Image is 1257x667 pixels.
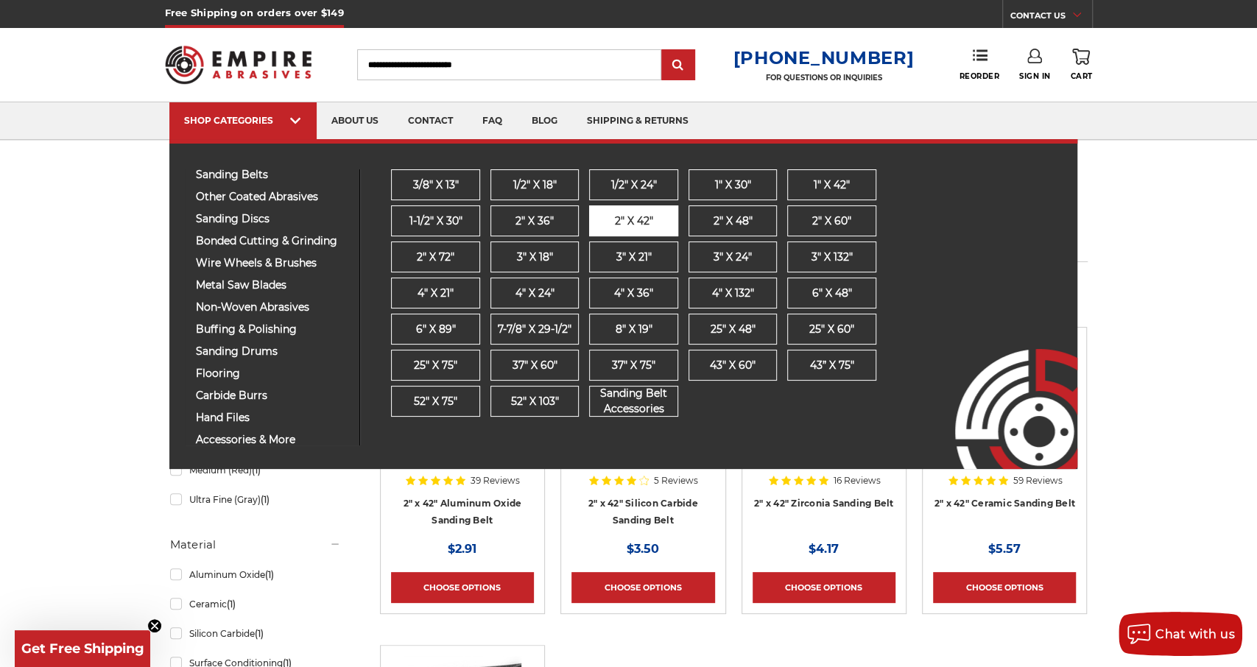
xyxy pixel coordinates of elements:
span: 43” x 75" [809,358,853,373]
span: 25" x 75" [413,358,457,373]
span: $5.57 [988,542,1021,556]
span: non-woven abrasives [196,302,348,313]
span: 1" x 42" [814,177,850,193]
span: 6" x 89" [415,322,455,337]
span: accessories & more [196,434,348,445]
span: (1) [226,599,235,610]
span: 3" x 24" [714,250,752,265]
span: Sign In [1019,71,1051,81]
span: 4" x 132" [711,286,753,301]
span: 1/2" x 18" [513,177,556,193]
span: 3/8" x 13" [412,177,458,193]
span: $2.91 [448,542,476,556]
span: 5 Reviews [654,476,698,485]
span: (1) [260,494,269,505]
span: 3" x 132" [811,250,852,265]
span: 4" x 21" [417,286,453,301]
span: 3" x 21" [616,250,651,265]
span: other coated abrasives [196,191,348,202]
span: carbide burrs [196,390,348,401]
span: 2" x 60" [812,213,851,229]
a: 2" x 42" Silicon Carbide Sanding Belt [588,498,698,526]
span: 2" x 36" [515,213,553,229]
span: 43" x 60" [710,358,756,373]
a: Choose Options [933,572,1076,603]
a: Ultra Fine (Gray) [170,487,341,512]
a: 2" x 42" Ceramic Sanding Belt [934,498,1075,509]
span: 4" x 36" [614,286,653,301]
button: Chat with us [1119,612,1242,656]
a: Silicon Carbide [170,621,341,646]
span: 37" x 75" [612,358,655,373]
span: 1" x 30" [714,177,750,193]
a: blog [517,102,572,140]
span: 25" x 60" [809,322,854,337]
span: Sanding Belt Accessories [590,386,677,417]
span: 2" x 42" [614,213,652,229]
span: wire wheels & brushes [196,258,348,269]
span: 37" x 60" [512,358,557,373]
a: Cart [1070,49,1092,81]
a: Ceramic [170,591,341,617]
span: 52" x 103" [510,394,558,409]
span: 8" x 19" [615,322,652,337]
span: (1) [264,569,273,580]
span: 52" x 75" [413,394,457,409]
span: 2" x 48" [713,213,752,229]
a: [PHONE_NUMBER] [733,47,914,68]
a: Choose Options [571,572,714,603]
span: $4.17 [809,542,839,556]
span: sanding belts [196,169,348,180]
span: Chat with us [1155,627,1235,641]
span: $3.50 [627,542,659,556]
a: CONTACT US [1010,7,1092,28]
a: contact [393,102,468,140]
span: sanding drums [196,346,348,357]
span: flooring [196,368,348,379]
span: Cart [1070,71,1092,81]
img: Empire Abrasives Logo Image [929,306,1077,469]
a: shipping & returns [572,102,703,140]
a: about us [317,102,393,140]
span: Get Free Shipping [21,640,144,657]
a: 2" x 42" Aluminum Oxide Sanding Belt [403,498,521,526]
span: (1) [254,628,263,639]
span: 59 Reviews [1013,476,1063,485]
input: Submit [663,51,693,80]
div: Get Free ShippingClose teaser [15,630,150,667]
span: 7-7/8" x 29-1/2" [497,322,571,337]
a: Aluminum Oxide [170,562,341,587]
span: 25" x 48" [710,322,755,337]
div: SHOP CATEGORIES [184,115,302,126]
span: sanding discs [196,213,348,225]
a: 2" x 42" Zirconia Sanding Belt [754,498,894,509]
a: Choose Options [753,572,895,603]
span: 16 Reviews [834,476,881,485]
a: Choose Options [391,572,534,603]
span: 3" x 18" [516,250,552,265]
a: Reorder [959,49,999,80]
p: FOR QUESTIONS OR INQUIRIES [733,73,914,82]
span: 39 Reviews [471,476,520,485]
span: hand files [196,412,348,423]
span: metal saw blades [196,280,348,291]
span: 4" x 24" [515,286,554,301]
h5: Material [170,536,341,554]
span: 2" x 72" [416,250,454,265]
a: faq [468,102,517,140]
span: 6" x 48" [811,286,851,301]
span: bonded cutting & grinding [196,236,348,247]
span: buffing & polishing [196,324,348,335]
button: Close teaser [147,618,162,633]
span: 1/2" x 24" [610,177,656,193]
span: Reorder [959,71,999,81]
span: (1) [251,465,260,476]
span: 1-1/2" x 30" [409,213,462,229]
img: Empire Abrasives [165,36,312,93]
a: Medium (Red) [170,457,341,483]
